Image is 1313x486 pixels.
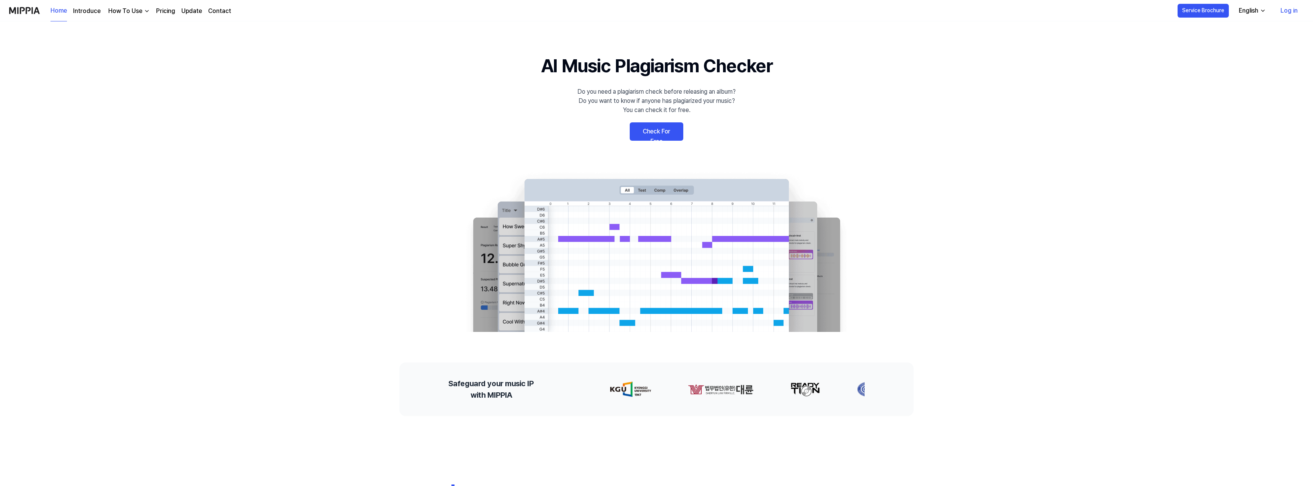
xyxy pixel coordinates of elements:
a: Home [50,0,67,21]
a: Check For Free [630,122,683,141]
a: Contact [208,7,231,16]
button: How To Use [107,7,150,16]
img: main Image [458,171,855,332]
img: partner-logo-1 [688,382,754,397]
img: down [144,8,150,14]
a: Introduce [73,7,101,16]
a: Pricing [156,7,175,16]
h2: Safeguard your music IP with MIPPIA [448,378,534,401]
div: How To Use [107,7,144,16]
img: partner-logo-2 [790,382,820,397]
h1: AI Music Plagiarism Checker [541,52,772,80]
img: partner-logo-0 [610,382,651,397]
a: Update [181,7,202,16]
div: Do you need a plagiarism check before releasing an album? Do you want to know if anyone has plagi... [577,87,736,115]
div: English [1237,6,1260,15]
img: partner-logo-3 [857,382,881,397]
button: English [1233,3,1271,18]
button: Service Brochure [1178,4,1229,18]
